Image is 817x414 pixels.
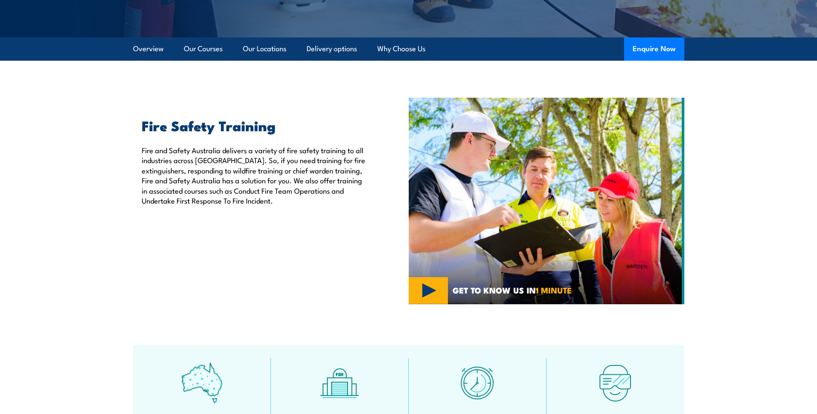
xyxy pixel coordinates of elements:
a: Our Courses [184,37,223,60]
img: tech-icon [595,362,636,403]
p: Fire and Safety Australia delivers a variety of fire safety training to all industries across [GE... [142,145,369,205]
a: Why Choose Us [377,37,426,60]
a: Delivery options [307,37,357,60]
strong: 1 MINUTE [536,284,572,296]
button: Enquire Now [624,37,684,61]
img: auswide-icon [181,362,222,403]
img: fast-icon [457,362,498,403]
a: Overview [133,37,164,60]
a: Our Locations [243,37,286,60]
img: facilities-icon [319,362,360,403]
h2: Fire Safety Training [142,119,369,131]
span: GET TO KNOW US IN [453,286,572,294]
img: Fire Safety Training Courses [409,98,684,304]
